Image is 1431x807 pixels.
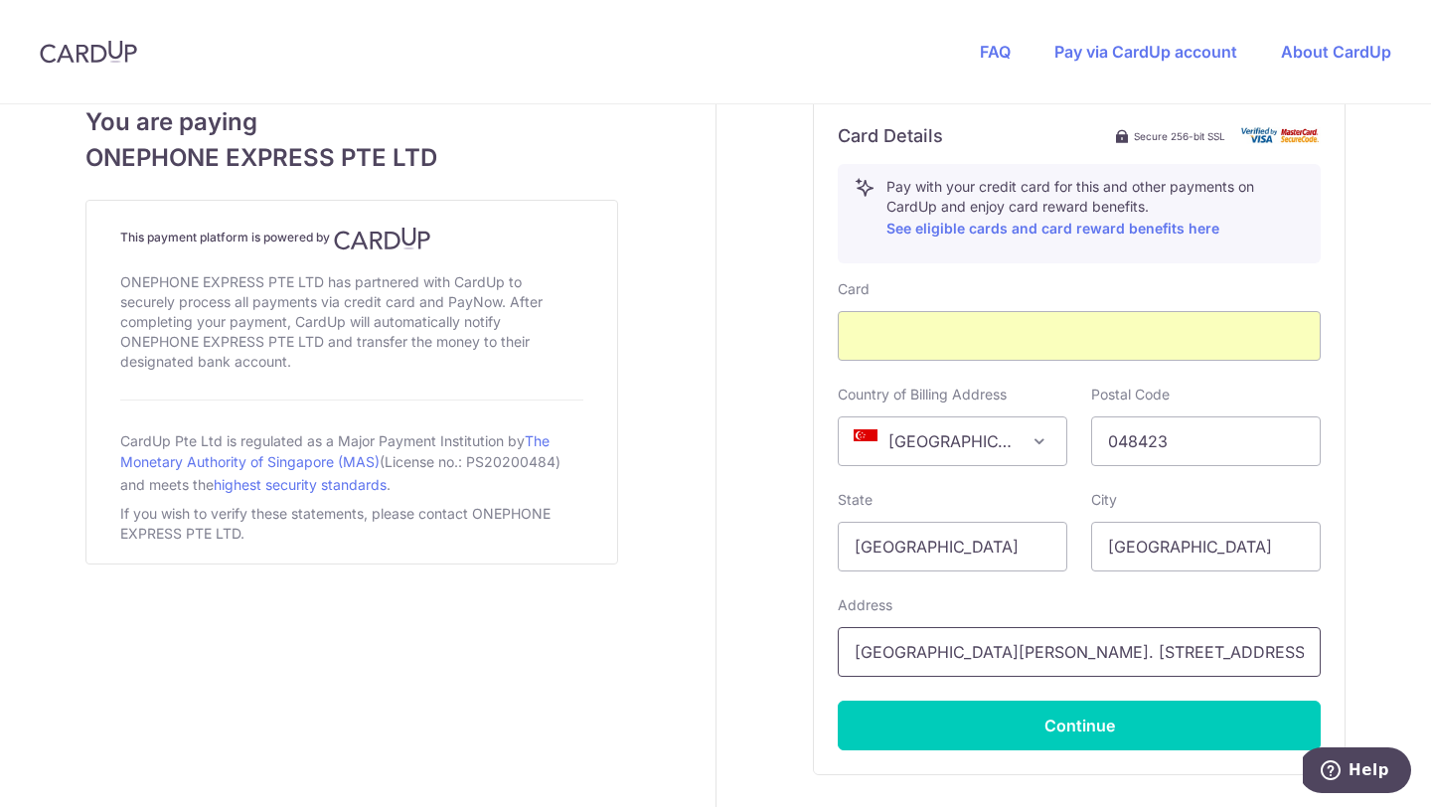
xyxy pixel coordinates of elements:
[1241,127,1321,144] img: card secure
[839,417,1066,465] span: Singapore
[120,500,583,548] div: If you wish to verify these statements, please contact ONEPHONE EXPRESS PTE LTD.
[120,424,583,500] div: CardUp Pte Ltd is regulated as a Major Payment Institution by (License no.: PS20200484) and meets...
[85,104,618,140] span: You are paying
[1134,128,1225,144] span: Secure 256-bit SSL
[1091,490,1117,510] label: City
[838,701,1321,750] button: Continue
[40,40,137,64] img: CardUp
[838,595,892,615] label: Address
[838,385,1007,404] label: Country of Billing Address
[980,42,1011,62] a: FAQ
[838,490,873,510] label: State
[1281,42,1391,62] a: About CardUp
[886,220,1219,237] a: See eligible cards and card reward benefits here
[334,227,431,250] img: CardUp
[838,416,1067,466] span: Singapore
[120,268,583,376] div: ONEPHONE EXPRESS PTE LTD has partnered with CardUp to securely process all payments via credit ca...
[1054,42,1237,62] a: Pay via CardUp account
[1091,385,1170,404] label: Postal Code
[855,324,1304,348] iframe: Secure card payment input frame
[838,124,943,148] h6: Card Details
[214,476,387,493] a: highest security standards
[1303,747,1411,797] iframe: Opens a widget where you can find more information
[120,227,583,250] h4: This payment platform is powered by
[85,140,618,176] span: ONEPHONE EXPRESS PTE LTD
[886,177,1304,241] p: Pay with your credit card for this and other payments on CardUp and enjoy card reward benefits.
[838,279,870,299] label: Card
[1091,416,1321,466] input: Example 123456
